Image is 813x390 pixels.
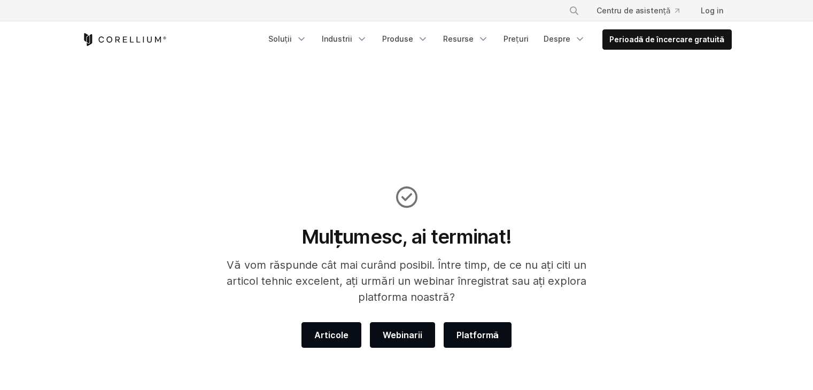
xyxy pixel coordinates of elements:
font: Centru de asistență [597,6,670,15]
div: Meniu de navigare [556,1,731,20]
font: Perioadă de încercare gratuită [609,35,725,44]
a: Corellium Home [82,33,167,46]
font: Despre [544,34,570,43]
font: Mulțumesc, ai terminat! [301,225,512,248]
font: Soluții [268,34,292,43]
font: Log in [701,6,723,15]
font: Platformă [456,330,499,340]
font: Produse [382,34,413,43]
a: Articole [301,322,361,348]
font: Industrii [322,34,352,43]
font: Prețuri [504,34,529,43]
button: Căutare [564,1,584,20]
font: Vă vom răspunde cât mai curând posibil. Între timp, de ce nu ați citi un articol tehnic excelent,... [227,259,587,303]
font: Resurse [443,34,474,43]
a: Webinarii [370,322,435,348]
font: Articole [314,330,349,340]
div: Meniu de navigare [262,29,732,50]
font: Webinarii [383,330,422,340]
a: Platformă [444,322,512,348]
